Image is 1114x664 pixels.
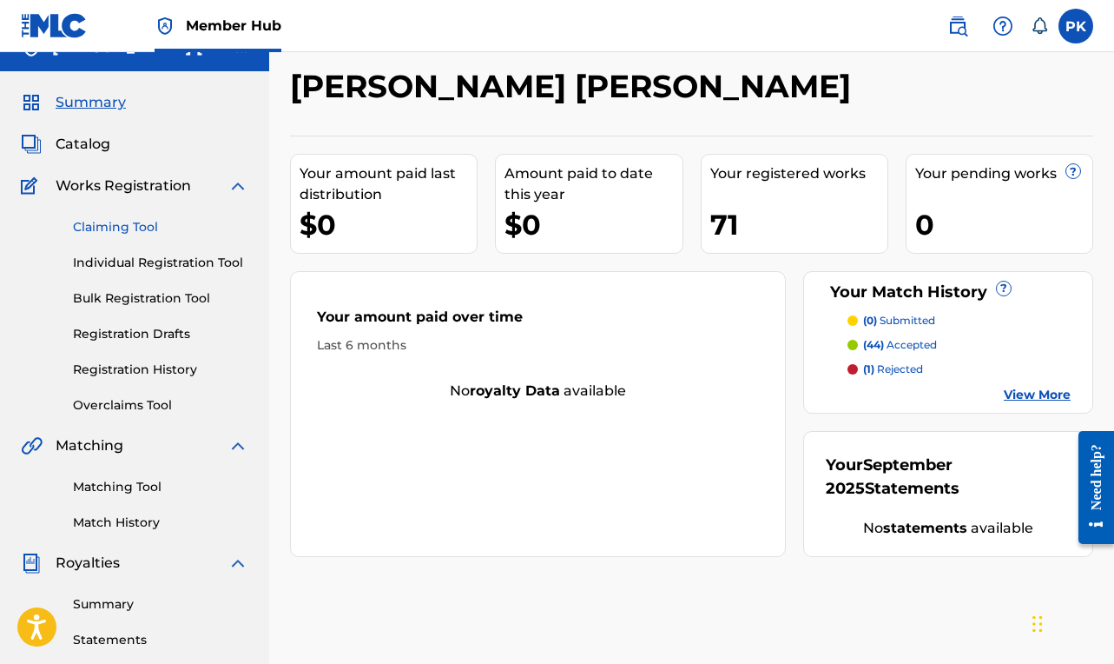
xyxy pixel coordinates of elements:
span: Matching [56,435,123,456]
a: (44) accepted [847,337,1071,353]
span: Catalog [56,134,110,155]
div: No available [826,518,1071,539]
a: Registration Drafts [73,325,248,343]
a: Bulk Registration Tool [73,289,248,308]
a: SummarySummary [21,92,126,113]
p: rejected [863,362,923,377]
span: ? [1066,164,1080,178]
strong: statements [883,520,967,536]
span: ? [997,282,1011,295]
a: Registration History [73,361,248,379]
span: Member Hub [186,16,281,36]
img: expand [227,553,248,574]
a: Match History [73,514,248,532]
a: (1) rejected [847,362,1071,377]
div: User Menu [1058,9,1093,43]
div: Your Statements [826,454,1071,501]
div: $0 [300,205,477,244]
iframe: Chat Widget [1027,581,1114,664]
div: Your Match History [826,281,1071,304]
a: Claiming Tool [73,218,248,236]
p: submitted [863,313,935,329]
img: expand [227,176,248,196]
span: Works Registration [56,176,191,196]
div: Widget de chat [1027,581,1114,664]
h2: [PERSON_NAME] [PERSON_NAME] [290,67,860,106]
span: (1) [863,362,874,375]
a: View More [1004,386,1071,404]
img: Catalog [21,134,42,155]
div: Help [985,9,1020,43]
img: expand [227,435,248,456]
div: Your registered works [710,163,887,184]
div: 0 [915,205,1092,244]
img: Summary [21,92,42,113]
strong: royalty data [470,382,560,399]
a: Matching Tool [73,478,248,496]
img: Matching [21,435,43,456]
img: help [992,16,1013,37]
div: Glisser [1032,598,1043,650]
span: September 2025 [826,455,953,498]
span: Summary [56,92,126,113]
a: Overclaims Tool [73,396,248,415]
div: Your amount paid over time [317,307,759,336]
a: Statements [73,631,248,649]
div: No available [291,381,785,402]
img: MLC Logo [21,13,88,38]
div: Your pending works [915,163,1092,184]
a: CatalogCatalog [21,134,110,155]
div: Amount paid to date this year [504,163,682,205]
img: Royalties [21,553,42,574]
div: $0 [504,205,682,244]
div: 71 [710,205,887,244]
p: accepted [863,337,937,353]
div: Last 6 months [317,336,759,355]
div: Your amount paid last distribution [300,163,477,205]
span: (44) [863,338,884,351]
span: (0) [863,314,877,327]
img: Works Registration [21,176,43,196]
span: Royalties [56,553,120,574]
img: Top Rightsholder [155,16,175,37]
div: Notifications [1031,17,1048,35]
a: Individual Registration Tool [73,254,248,272]
a: Summary [73,595,248,614]
iframe: Resource Center [1065,416,1114,560]
a: Public Search [940,9,975,43]
a: (0) submitted [847,313,1071,329]
img: search [947,16,968,37]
